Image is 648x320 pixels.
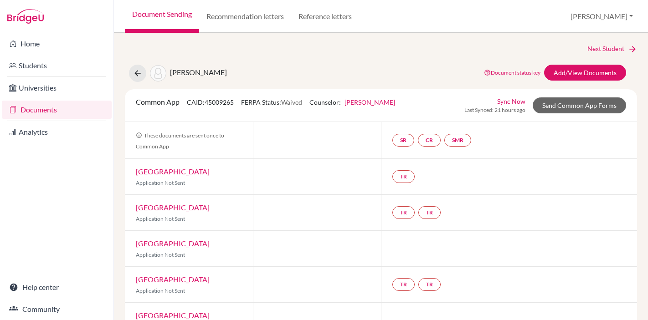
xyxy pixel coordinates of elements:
a: SR [392,134,414,147]
button: [PERSON_NAME] [566,8,637,25]
a: [GEOGRAPHIC_DATA] [136,275,210,284]
span: CAID: 45009265 [187,98,234,106]
a: SMR [444,134,471,147]
span: These documents are sent once to Common App [136,132,224,150]
a: Add/View Documents [544,65,626,81]
span: Counselor: [309,98,395,106]
a: Home [2,35,112,53]
a: Students [2,56,112,75]
a: CR [418,134,441,147]
a: [GEOGRAPHIC_DATA] [136,203,210,212]
a: Analytics [2,123,112,141]
a: TR [392,206,415,219]
a: [GEOGRAPHIC_DATA] [136,239,210,248]
a: Help center [2,278,112,296]
span: Common App [136,97,180,106]
a: Send Common App Forms [533,97,626,113]
a: TR [418,206,441,219]
a: [GEOGRAPHIC_DATA] [136,167,210,176]
span: Application Not Sent [136,179,185,186]
img: Bridge-U [7,9,44,24]
a: Sync Now [497,97,525,106]
a: [GEOGRAPHIC_DATA] [136,311,210,320]
a: Universities [2,79,112,97]
a: Next Student [587,44,637,54]
span: Last Synced: 21 hours ago [464,106,525,114]
span: Application Not Sent [136,251,185,258]
span: Application Not Sent [136,215,185,222]
span: [PERSON_NAME] [170,68,227,76]
a: Document status key [484,69,540,76]
span: FERPA Status: [241,98,302,106]
a: Documents [2,101,112,119]
a: TR [418,278,441,291]
span: Waived [281,98,302,106]
span: Application Not Sent [136,287,185,294]
a: TR [392,170,415,183]
a: Community [2,300,112,318]
a: [PERSON_NAME] [345,98,395,106]
a: TR [392,278,415,291]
